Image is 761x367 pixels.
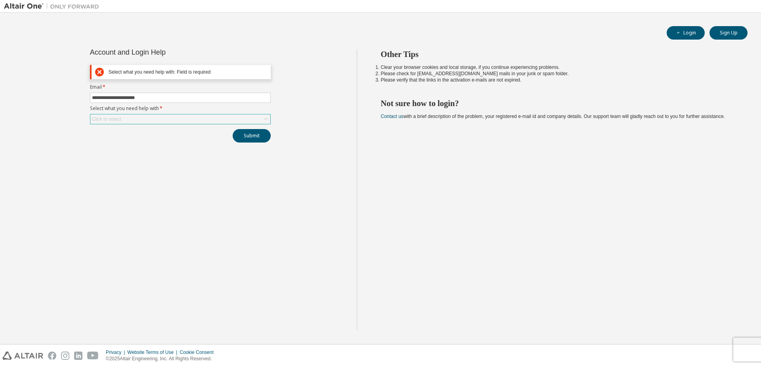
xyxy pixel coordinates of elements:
[48,352,56,360] img: facebook.svg
[61,352,69,360] img: instagram.svg
[381,64,734,70] li: Clear your browser cookies and local storage, if you continue experiencing problems.
[109,69,267,75] div: Select what you need help with: Field is required
[180,349,218,356] div: Cookie Consent
[2,352,43,360] img: altair_logo.svg
[4,2,103,10] img: Altair One
[74,352,82,360] img: linkedin.svg
[233,129,271,143] button: Submit
[90,105,271,112] label: Select what you need help with
[90,49,235,55] div: Account and Login Help
[106,356,218,362] p: © 2025 Altair Engineering, Inc. All Rights Reserved.
[381,114,403,119] a: Contact us
[87,352,99,360] img: youtube.svg
[381,49,734,59] h2: Other Tips
[381,98,734,108] h2: Not sure how to login?
[381,77,734,83] li: Please verify that the links in the activation e-mails are not expired.
[381,114,725,119] span: with a brief description of the problem, your registered e-mail id and company details. Our suppo...
[667,26,705,40] button: Login
[381,70,734,77] li: Please check for [EMAIL_ADDRESS][DOMAIN_NAME] mails in your junk or spam folder.
[709,26,748,40] button: Sign Up
[127,349,180,356] div: Website Terms of Use
[90,114,270,124] div: Click to select
[106,349,127,356] div: Privacy
[92,116,121,122] div: Click to select
[90,84,271,90] label: Email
